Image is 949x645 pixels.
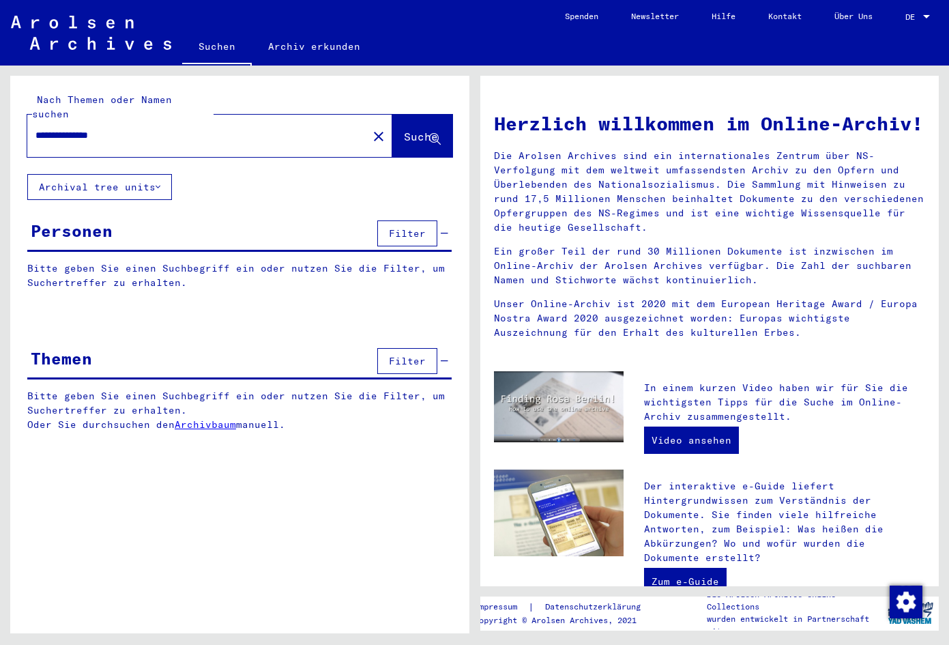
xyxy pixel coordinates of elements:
[389,355,426,367] span: Filter
[474,600,528,614] a: Impressum
[494,297,926,340] p: Unser Online-Archiv ist 2020 mit dem European Heritage Award / Europa Nostra Award 2020 ausgezeic...
[890,586,922,618] img: Zustimmung ändern
[534,600,657,614] a: Datenschutzerklärung
[644,568,727,595] a: Zum e-Guide
[494,244,926,287] p: Ein großer Teil der rund 30 Millionen Dokumente ist inzwischen im Online-Archiv der Arolsen Archi...
[377,348,437,374] button: Filter
[644,427,739,454] a: Video ansehen
[32,94,172,120] mat-label: Nach Themen oder Namen suchen
[370,128,387,145] mat-icon: close
[494,109,926,138] h1: Herzlich willkommen im Online-Archiv!
[31,346,92,371] div: Themen
[365,122,392,149] button: Clear
[404,130,438,143] span: Suche
[494,371,624,442] img: video.jpg
[27,261,452,290] p: Bitte geben Sie einen Suchbegriff ein oder nutzen Sie die Filter, um Suchertreffer zu erhalten.
[27,389,452,432] p: Bitte geben Sie einen Suchbegriff ein oder nutzen Sie die Filter, um Suchertreffer zu erhalten. O...
[644,479,925,565] p: Der interaktive e-Guide liefert Hintergrundwissen zum Verständnis der Dokumente. Sie finden viele...
[707,613,881,637] p: wurden entwickelt in Partnerschaft mit
[377,220,437,246] button: Filter
[175,418,236,431] a: Archivbaum
[182,30,252,66] a: Suchen
[644,381,925,424] p: In einem kurzen Video haben wir für Sie die wichtigsten Tipps für die Suche im Online-Archiv zusa...
[474,614,657,627] p: Copyright © Arolsen Archives, 2021
[389,227,426,240] span: Filter
[707,588,881,613] p: Die Arolsen Archives Online-Collections
[885,596,936,630] img: yv_logo.png
[889,585,922,618] div: Zustimmung ändern
[11,16,171,50] img: Arolsen_neg.svg
[392,115,452,157] button: Suche
[31,218,113,243] div: Personen
[474,600,657,614] div: |
[252,30,377,63] a: Archiv erkunden
[494,149,926,235] p: Die Arolsen Archives sind ein internationales Zentrum über NS-Verfolgung mit dem weltweit umfasse...
[27,174,172,200] button: Archival tree units
[905,12,920,22] span: DE
[494,470,624,556] img: eguide.jpg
